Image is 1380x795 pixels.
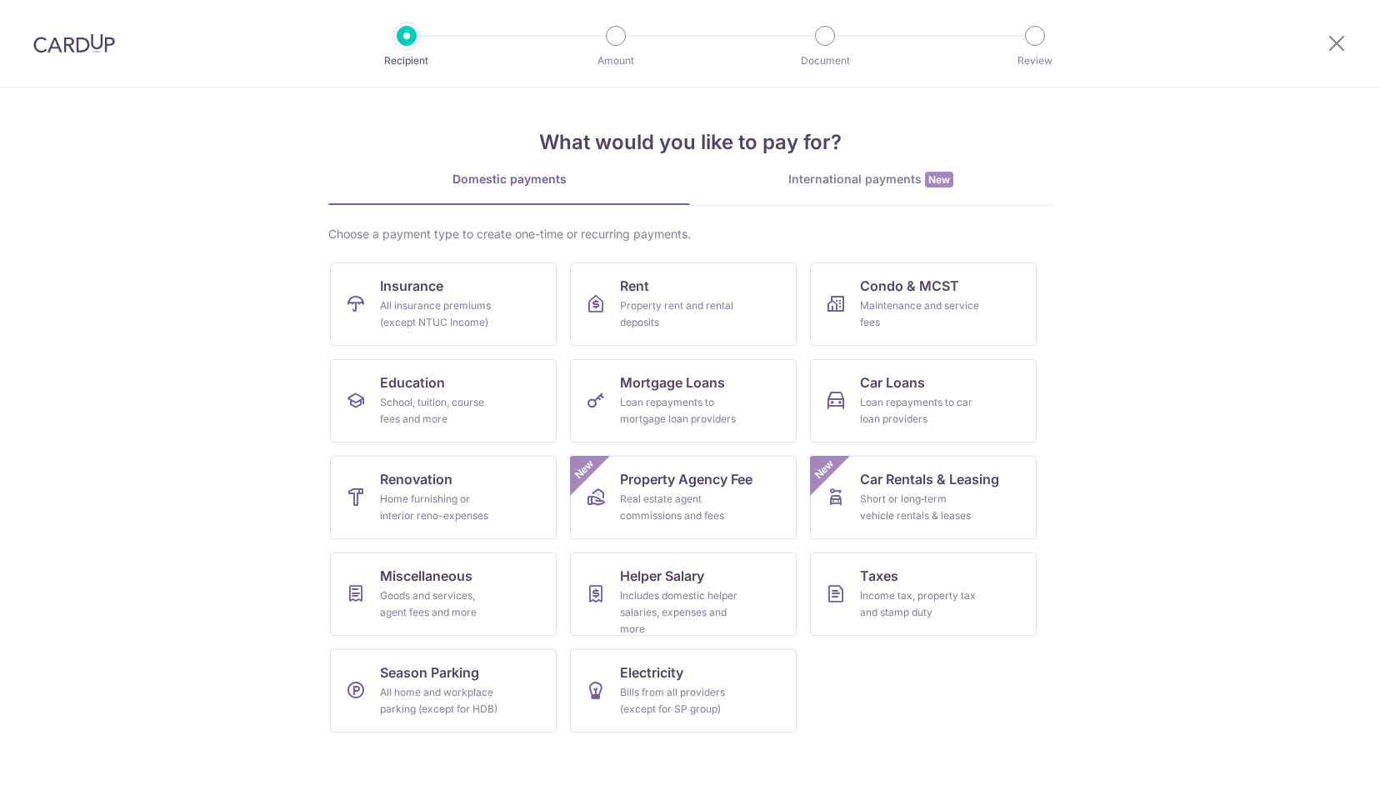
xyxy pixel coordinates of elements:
p: Document [763,52,887,69]
div: Bills from all providers (except for SP group) [620,684,740,717]
div: Loan repayments to car loan providers [860,394,980,427]
span: Education [380,372,445,392]
span: Condo & MCST [860,276,959,296]
p: Review [973,52,1097,69]
span: Mortgage Loans [620,372,725,392]
span: Insurance [380,276,443,296]
div: Maintenance and service fees [860,297,980,331]
span: New [811,456,838,483]
div: Loan repayments to mortgage loan providers [620,394,740,427]
div: Choose a payment type to create one-time or recurring payments. [328,226,1052,242]
a: Car LoansLoan repayments to car loan providers [810,359,1037,442]
a: RentProperty rent and rental deposits [570,262,797,346]
div: All home and workplace parking (except for HDB) [380,684,500,717]
div: Real estate agent commissions and fees [620,491,740,524]
div: Short or long‑term vehicle rentals & leases [860,491,980,524]
iframe: Opens a widget where you can find more information [1273,745,1363,787]
span: Property Agency Fee [620,469,752,489]
p: Recipient [345,52,468,69]
a: Helper SalaryIncludes domestic helper salaries, expenses and more [570,552,797,636]
div: Domestic payments [328,171,690,187]
span: Season Parking [380,662,479,682]
div: Goods and services, agent fees and more [380,587,500,621]
span: Helper Salary [620,566,704,586]
a: MiscellaneousGoods and services, agent fees and more [330,552,557,636]
span: Electricity [620,662,683,682]
span: Renovation [380,469,452,489]
span: Car Rentals & Leasing [860,469,999,489]
span: Rent [620,276,649,296]
a: Mortgage LoansLoan repayments to mortgage loan providers [570,359,797,442]
span: New [925,172,953,187]
a: Season ParkingAll home and workplace parking (except for HDB) [330,649,557,732]
a: InsuranceAll insurance premiums (except NTUC Income) [330,262,557,346]
p: Amount [554,52,677,69]
a: ElectricityBills from all providers (except for SP group) [570,649,797,732]
a: Property Agency FeeReal estate agent commissions and feesNew [570,456,797,539]
div: Home furnishing or interior reno-expenses [380,491,500,524]
span: New [571,456,598,483]
div: All insurance premiums (except NTUC Income) [380,297,500,331]
div: International payments [690,171,1052,188]
a: Car Rentals & LeasingShort or long‑term vehicle rentals & leasesNew [810,456,1037,539]
span: Car Loans [860,372,925,392]
a: TaxesIncome tax, property tax and stamp duty [810,552,1037,636]
span: Miscellaneous [380,566,472,586]
div: Income tax, property tax and stamp duty [860,587,980,621]
span: Taxes [860,566,898,586]
h4: What would you like to pay for? [328,127,1052,157]
a: EducationSchool, tuition, course fees and more [330,359,557,442]
img: CardUp [33,33,115,53]
a: Condo & MCSTMaintenance and service fees [810,262,1037,346]
a: RenovationHome furnishing or interior reno-expenses [330,456,557,539]
div: Includes domestic helper salaries, expenses and more [620,587,740,637]
div: Property rent and rental deposits [620,297,740,331]
div: School, tuition, course fees and more [380,394,500,427]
